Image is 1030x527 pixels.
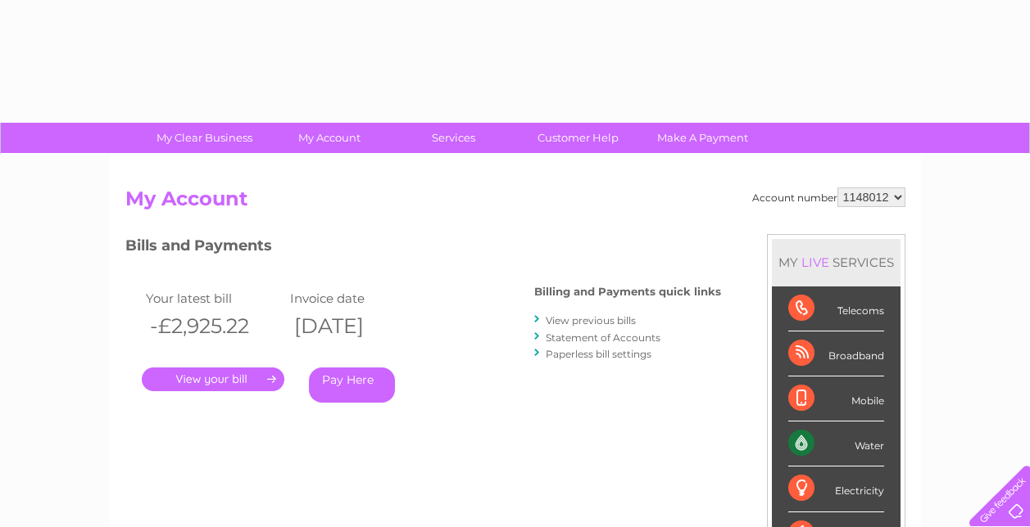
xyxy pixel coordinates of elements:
a: My Clear Business [137,123,272,153]
div: Electricity [788,466,884,511]
div: MY SERVICES [772,239,901,286]
a: Services [386,123,521,153]
div: Telecoms [788,286,884,331]
div: LIVE [798,254,833,270]
a: Pay Here [309,367,395,403]
th: [DATE] [286,309,430,343]
h2: My Account [125,187,905,218]
div: Water [788,421,884,466]
a: My Account [261,123,397,153]
th: -£2,925.22 [142,309,286,343]
td: Your latest bill [142,287,286,309]
div: Broadband [788,331,884,376]
a: . [142,367,284,391]
h3: Bills and Payments [125,234,721,263]
h4: Billing and Payments quick links [534,286,721,298]
a: View previous bills [546,314,636,327]
a: Paperless bill settings [546,348,651,360]
div: Mobile [788,376,884,421]
a: Make A Payment [635,123,770,153]
a: Customer Help [510,123,646,153]
a: Statement of Accounts [546,331,660,344]
div: Account number [752,187,905,207]
td: Invoice date [286,287,430,309]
